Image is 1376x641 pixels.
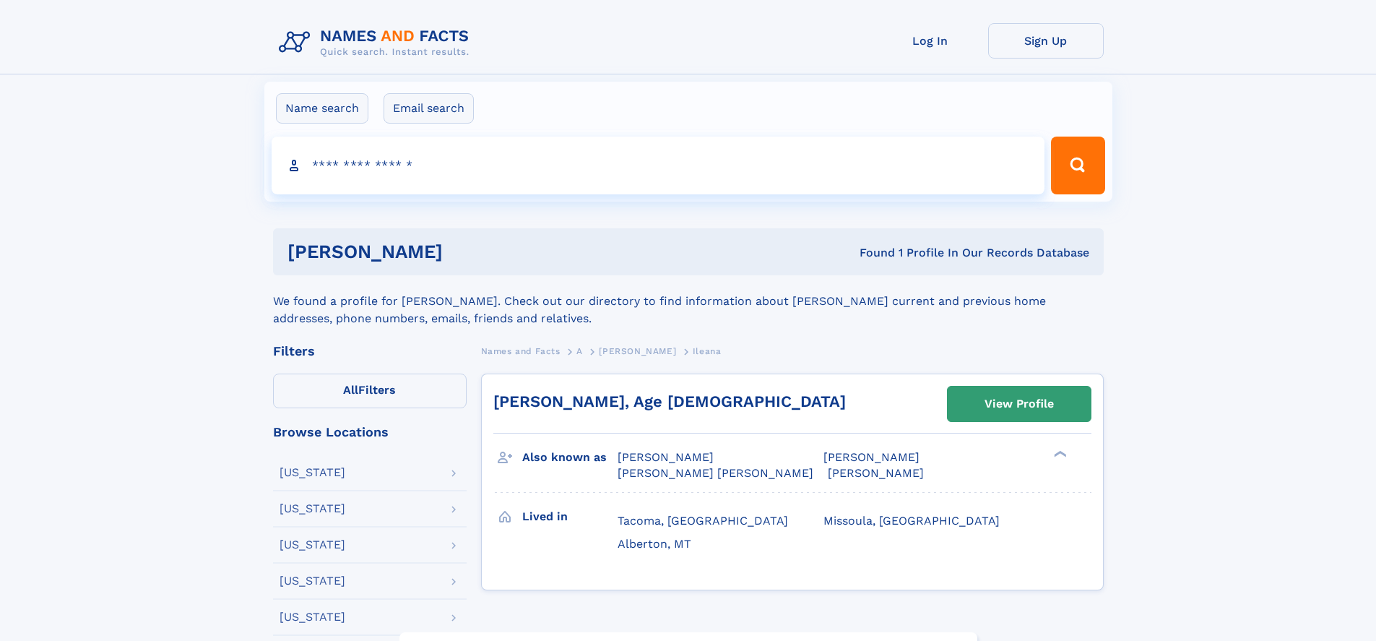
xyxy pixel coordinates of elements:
input: search input [272,137,1045,194]
div: [US_STATE] [280,539,345,551]
span: Ileana [693,346,722,356]
span: Tacoma, [GEOGRAPHIC_DATA] [618,514,788,528]
a: View Profile [948,387,1091,421]
a: [PERSON_NAME] [599,342,676,360]
div: Filters [273,345,467,358]
img: Logo Names and Facts [273,23,481,62]
div: ❯ [1050,449,1068,459]
div: [US_STATE] [280,611,345,623]
h3: Lived in [522,504,618,529]
h3: Also known as [522,445,618,470]
span: [PERSON_NAME] [618,450,714,464]
span: [PERSON_NAME] [823,450,920,464]
div: We found a profile for [PERSON_NAME]. Check out our directory to find information about [PERSON_N... [273,275,1104,327]
a: A [576,342,583,360]
a: [PERSON_NAME], Age [DEMOGRAPHIC_DATA] [493,392,846,410]
label: Filters [273,374,467,408]
div: Browse Locations [273,426,467,439]
button: Search Button [1051,137,1104,194]
div: [US_STATE] [280,575,345,587]
label: Email search [384,93,474,124]
div: Found 1 Profile In Our Records Database [651,245,1089,261]
a: Log In [873,23,988,59]
label: Name search [276,93,368,124]
h1: [PERSON_NAME] [287,243,652,261]
span: [PERSON_NAME] [828,466,924,480]
span: A [576,346,583,356]
div: [US_STATE] [280,467,345,478]
span: [PERSON_NAME] [599,346,676,356]
span: [PERSON_NAME] [PERSON_NAME] [618,466,813,480]
a: Sign Up [988,23,1104,59]
div: View Profile [985,387,1054,421]
span: Missoula, [GEOGRAPHIC_DATA] [823,514,1000,528]
a: Names and Facts [481,342,561,360]
span: Alberton, MT [618,537,691,551]
div: [US_STATE] [280,503,345,515]
span: All [343,383,358,397]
